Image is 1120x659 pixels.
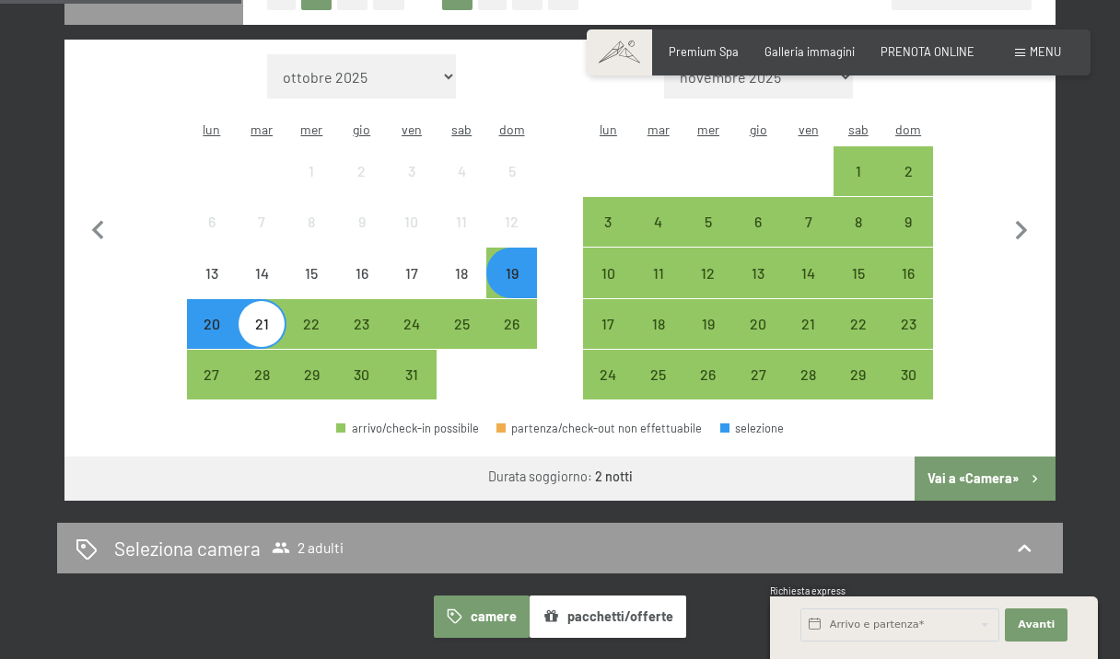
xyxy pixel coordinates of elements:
[881,44,974,59] span: PRENOTA ONLINE
[189,214,235,260] div: 6
[634,350,683,399] div: arrivo/check-in possibile
[735,214,781,260] div: 6
[834,350,883,399] div: Sat Nov 29 2025
[438,266,484,312] div: 18
[834,197,883,247] div: Sat Nov 08 2025
[203,121,220,137] abbr: lunedì
[733,248,783,297] div: arrivo/check-in possibile
[770,585,846,596] span: Richiesta express
[389,317,435,363] div: 24
[783,248,833,297] div: arrivo/check-in possibile
[286,350,336,399] div: Wed Oct 29 2025
[437,146,486,196] div: arrivo/check-in non effettuabile
[339,214,385,260] div: 9
[783,350,833,399] div: arrivo/check-in possibile
[486,146,536,196] div: arrivo/check-in non effettuabile
[437,146,486,196] div: Sat Oct 04 2025
[272,538,344,557] span: 2 adulti
[683,299,733,349] div: arrivo/check-in possibile
[237,197,286,247] div: Tue Oct 07 2025
[486,248,536,297] div: arrivo/check-in possibile
[339,266,385,312] div: 16
[636,367,682,413] div: 25
[337,197,387,247] div: Thu Oct 09 2025
[438,317,484,363] div: 25
[683,350,733,399] div: Wed Nov 26 2025
[339,317,385,363] div: 23
[337,248,387,297] div: Thu Oct 16 2025
[237,248,286,297] div: Tue Oct 14 2025
[883,299,933,349] div: Sun Nov 23 2025
[733,197,783,247] div: arrivo/check-in possibile
[733,350,783,399] div: Thu Nov 27 2025
[437,299,486,349] div: Sat Oct 25 2025
[387,350,437,399] div: Fri Oct 31 2025
[834,146,883,196] div: arrivo/check-in possibile
[783,197,833,247] div: Fri Nov 07 2025
[835,317,881,363] div: 22
[783,197,833,247] div: arrivo/check-in possibile
[239,266,285,312] div: 14
[189,367,235,413] div: 27
[288,367,334,413] div: 29
[389,266,435,312] div: 17
[387,299,437,349] div: Fri Oct 24 2025
[486,299,536,349] div: Sun Oct 26 2025
[835,367,881,413] div: 29
[683,248,733,297] div: arrivo/check-in possibile
[834,146,883,196] div: Sat Nov 01 2025
[237,248,286,297] div: arrivo/check-in non effettuabile
[733,197,783,247] div: Thu Nov 06 2025
[300,121,322,137] abbr: mercoledì
[237,299,286,349] div: Tue Oct 21 2025
[486,248,536,297] div: Sun Oct 19 2025
[387,248,437,297] div: arrivo/check-in non effettuabile
[237,350,286,399] div: Tue Oct 28 2025
[583,299,633,349] div: Mon Nov 17 2025
[389,214,435,260] div: 10
[764,44,855,59] span: Galleria immagini
[387,146,437,196] div: arrivo/check-in non effettuabile
[486,299,536,349] div: arrivo/check-in possibile
[883,197,933,247] div: Sun Nov 09 2025
[488,164,534,210] div: 5
[883,146,933,196] div: arrivo/check-in possibile
[915,457,1056,501] button: Vai a «Camera»
[683,350,733,399] div: arrivo/check-in possibile
[239,214,285,260] div: 7
[237,197,286,247] div: arrivo/check-in non effettuabile
[733,248,783,297] div: Thu Nov 13 2025
[634,350,683,399] div: Tue Nov 25 2025
[337,350,387,399] div: Thu Oct 30 2025
[337,299,387,349] div: Thu Oct 23 2025
[387,248,437,297] div: Fri Oct 17 2025
[187,197,237,247] div: Mon Oct 06 2025
[237,299,286,349] div: arrivo/check-in possibile
[783,299,833,349] div: Fri Nov 21 2025
[583,350,633,399] div: Mon Nov 24 2025
[683,248,733,297] div: Wed Nov 12 2025
[286,197,336,247] div: Wed Oct 08 2025
[785,214,831,260] div: 7
[288,266,334,312] div: 15
[402,121,422,137] abbr: venerdì
[438,214,484,260] div: 11
[187,350,237,399] div: arrivo/check-in possibile
[488,468,633,486] div: Durata soggiorno:
[389,164,435,210] div: 3
[683,197,733,247] div: Wed Nov 05 2025
[189,317,235,363] div: 20
[785,317,831,363] div: 21
[669,44,739,59] a: Premium Spa
[636,317,682,363] div: 18
[434,595,530,638] button: camere
[834,248,883,297] div: Sat Nov 15 2025
[387,146,437,196] div: Fri Oct 03 2025
[437,197,486,247] div: arrivo/check-in non effettuabile
[785,266,831,312] div: 14
[634,248,683,297] div: arrivo/check-in possibile
[885,367,931,413] div: 30
[288,317,334,363] div: 22
[187,248,237,297] div: arrivo/check-in non effettuabile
